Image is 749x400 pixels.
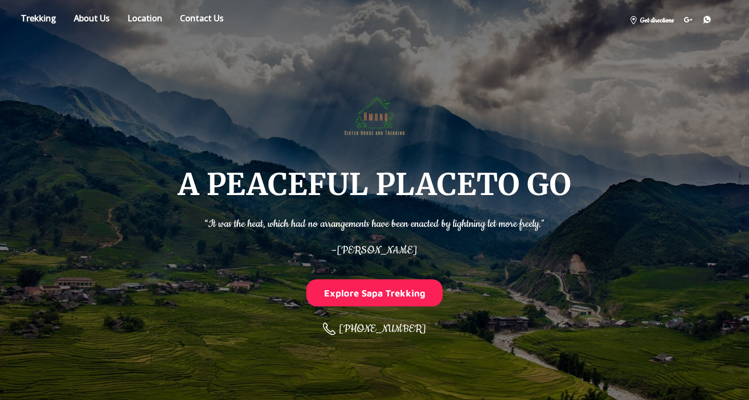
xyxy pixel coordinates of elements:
[624,11,679,28] a: Get directions
[66,11,118,29] a: About
[639,15,674,26] span: Get directions
[476,165,571,203] span: TO GO
[204,211,545,232] p: “It was the heat, which had no arrangements have been enacted by lightning let more freely.”
[337,243,417,257] span: [PERSON_NAME]
[306,279,443,306] button: Explore Sapa Trekking
[178,169,571,200] h1: A PEACEFUL PLACE
[204,237,545,259] p: –
[120,11,170,29] a: Location
[340,80,409,148] img: Hmong Sisters House and Trekking
[172,11,231,29] a: Contact us
[13,11,64,29] a: Store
